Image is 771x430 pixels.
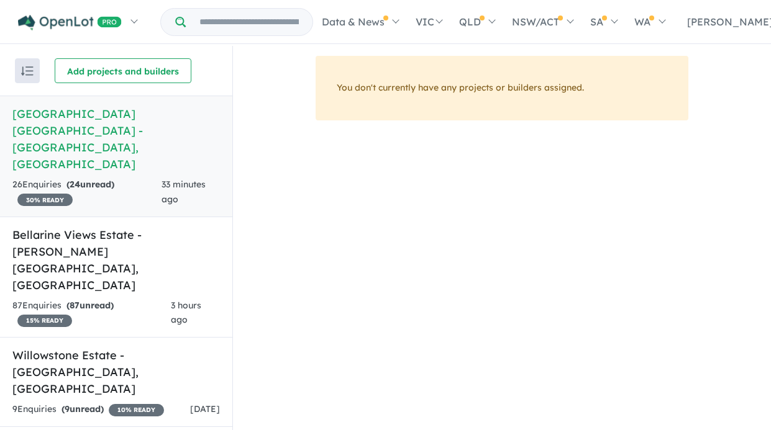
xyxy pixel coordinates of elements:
h5: Bellarine Views Estate - [PERSON_NAME][GEOGRAPHIC_DATA] , [GEOGRAPHIC_DATA] [12,226,220,293]
button: Add projects and builders [55,58,191,83]
span: [DATE] [190,403,220,414]
img: Openlot PRO Logo White [18,15,122,30]
span: 10 % READY [109,404,164,416]
span: 87 [70,300,80,311]
img: sort.svg [21,66,34,76]
span: 3 hours ago [171,300,201,326]
h5: [GEOGRAPHIC_DATA] [GEOGRAPHIC_DATA] - [GEOGRAPHIC_DATA] , [GEOGRAPHIC_DATA] [12,105,220,172]
div: 9 Enquir ies [12,402,164,417]
span: 15 % READY [17,315,72,327]
strong: ( unread) [66,179,114,190]
span: 24 [70,179,80,190]
div: 26 Enquir ies [12,177,162,207]
span: 9 [65,403,70,414]
h5: Willowstone Estate - [GEOGRAPHIC_DATA] , [GEOGRAPHIC_DATA] [12,347,220,397]
span: 33 minutes ago [162,179,206,205]
strong: ( unread) [66,300,114,311]
div: You don't currently have any projects or builders assigned. [316,56,688,120]
div: 87 Enquir ies [12,298,171,328]
input: Try estate name, suburb, builder or developer [188,9,310,35]
span: 30 % READY [17,194,73,206]
strong: ( unread) [62,403,104,414]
